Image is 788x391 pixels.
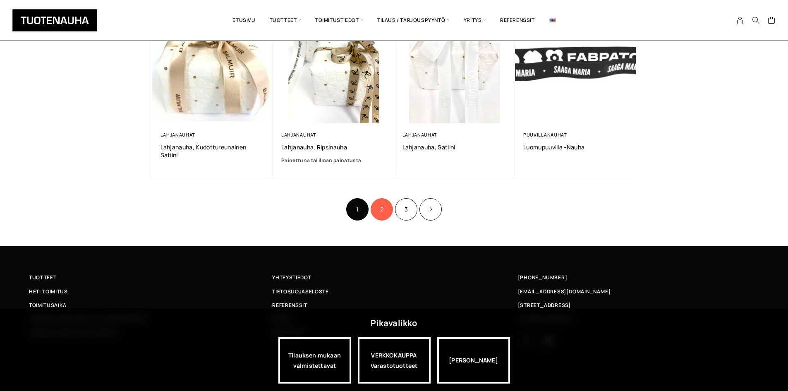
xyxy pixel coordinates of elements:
a: Yhteystiedot [272,273,515,282]
a: Sivu 2 [371,198,393,221]
a: My Account [732,17,748,24]
a: Puuvillanauhat [523,132,567,138]
a: Lahjanauha, ripsinauha [281,143,386,151]
a: Lahjanauhat [402,132,438,138]
a: Lahjanauhat [160,132,196,138]
a: Referenssit [272,301,515,309]
a: Toimitusaika [29,301,272,309]
a: Sivu 3 [395,198,417,221]
span: Toimitusaika [29,301,67,309]
a: [EMAIL_ADDRESS][DOMAIN_NAME] [518,287,611,296]
span: Referenssit [272,301,307,309]
a: Heti toimitus [29,287,272,296]
a: Tilauksen mukaan valmistettavat [278,337,351,384]
a: [PHONE_NUMBER] [518,273,568,282]
div: Pikavalikko [371,316,417,331]
span: Tuotteet [263,6,308,34]
span: Tilaus / Tarjouspyyntö [370,6,457,34]
span: Yritys [457,6,493,34]
span: Tuotteet [29,273,56,282]
a: Luomupuuvilla -nauha [523,143,628,151]
span: [STREET_ADDRESS] [518,301,571,309]
a: Etusivu [225,6,262,34]
div: VERKKOKAUPPA Varastotuotteet [358,337,431,384]
span: Toimitustiedot [308,6,370,34]
a: VERKKOKAUPPAVarastotuotteet [358,337,431,384]
a: Lahjanauhat [281,132,316,138]
img: English [549,18,556,22]
a: Tuotteet [29,273,272,282]
a: Referenssit [493,6,542,34]
span: Sivu 1 [346,198,369,221]
button: Search [748,17,764,24]
span: Heti toimitus [29,287,68,296]
a: Cart [768,16,776,26]
strong: Painettuna tai ilman painatusta [281,157,361,164]
img: Tuotenauha Oy [12,9,97,31]
a: Painettuna tai ilman painatusta [281,156,386,165]
div: [PERSON_NAME] [437,337,510,384]
nav: Product Pagination [152,197,636,221]
span: Tietosuojaseloste [272,287,328,296]
a: Lahjanauha, satiini [402,143,507,151]
a: Lahjanauha, kudottureunainen satiini [160,143,265,159]
span: Yhteystiedot [272,273,311,282]
a: Tietosuojaseloste [272,287,515,296]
